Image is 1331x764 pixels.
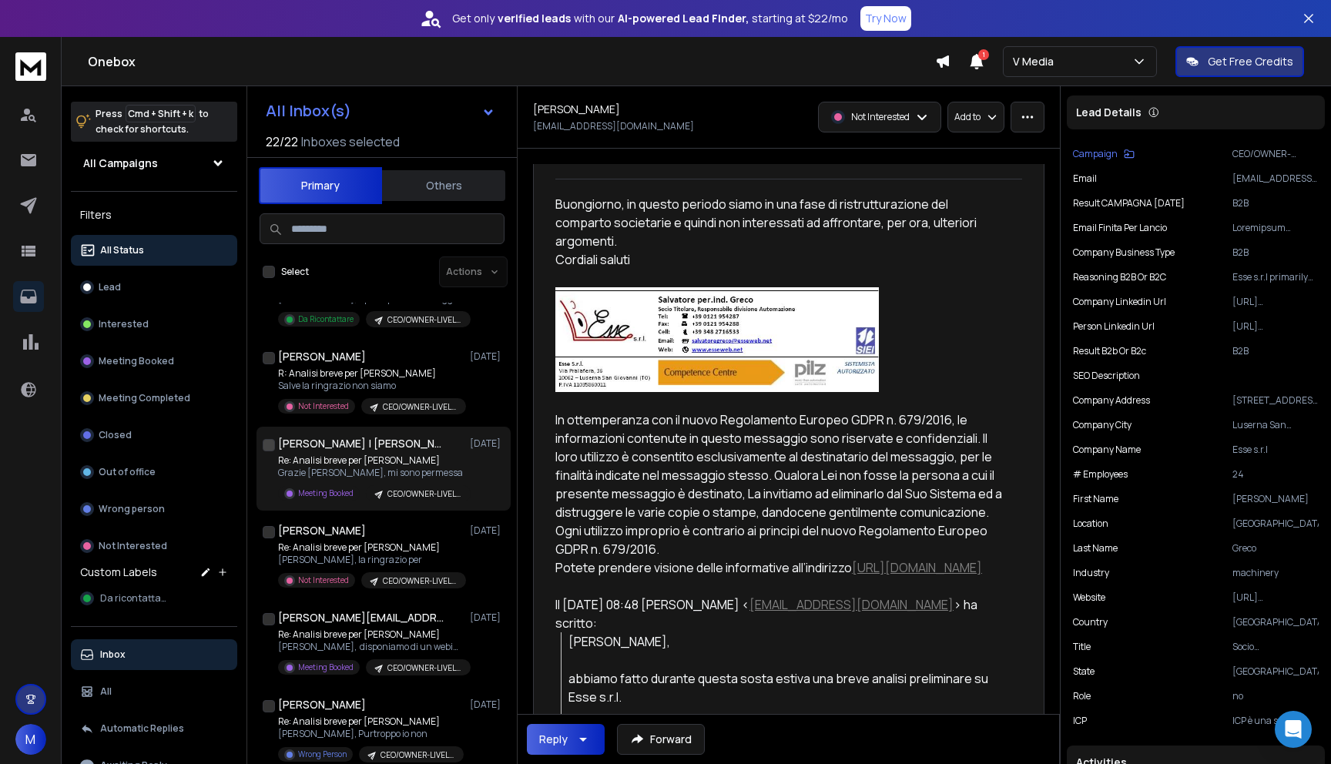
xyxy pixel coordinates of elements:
[301,132,400,151] h3: Inboxes selected
[71,583,237,614] button: Da ricontattare
[278,641,463,653] p: [PERSON_NAME], disponiamo di un webinar
[99,355,174,367] p: Meeting Booked
[126,105,196,122] span: Cmd + Shift + k
[278,715,463,728] p: Re: Analisi breve per [PERSON_NAME]
[278,454,463,467] p: Re: Analisi breve per [PERSON_NAME]
[1073,419,1132,431] p: Company City
[1232,616,1319,628] p: [GEOGRAPHIC_DATA]
[278,554,463,566] p: [PERSON_NAME], la ringrazio per
[860,6,911,31] button: Try Now
[278,697,366,712] h1: [PERSON_NAME]
[99,466,156,478] p: Out of office
[278,367,463,380] p: R: Analisi breve per [PERSON_NAME]
[498,11,571,26] strong: verified leads
[1232,567,1319,579] p: machinery
[99,429,132,441] p: Closed
[1232,715,1319,727] p: ICP è una serie di aziende e professionisti nel settore della tecnologia e dei servizi digitali, ...
[281,266,309,278] label: Select
[533,102,620,117] h1: [PERSON_NAME]
[1232,296,1319,308] p: [URL][DOMAIN_NAME]
[954,111,981,123] p: Add to
[1073,370,1140,382] p: SEO Description
[1232,493,1319,505] p: [PERSON_NAME]
[749,596,954,613] a: [EMAIL_ADDRESS][DOMAIN_NAME]
[1013,54,1060,69] p: V Media
[1073,345,1146,357] p: Result b2b or b2c
[1232,542,1319,555] p: Greco
[555,410,1005,558] p: In ottemperanza con il nuovo Regolamento Europeo GDPR n. 679/2016, le informazioni contenute in q...
[1073,246,1175,259] p: Company Business Type
[278,728,463,740] p: [PERSON_NAME], Purtroppo io non
[1232,690,1319,702] p: no
[978,49,989,60] span: 1
[71,204,237,226] h3: Filters
[1073,715,1087,727] p: ICP
[298,313,354,325] p: Da Ricontattare
[71,383,237,414] button: Meeting Completed
[1232,641,1319,653] p: Socio Amministratore
[1232,394,1319,407] p: [STREET_ADDRESS][PERSON_NAME]
[539,732,568,747] div: Reply
[383,575,457,587] p: CEO/OWNER-LIVELLO 3 - CONSAPEVOLE DEL PROBLEMA-PERSONALIZZAZIONI TARGET A-TEST 1
[100,592,169,605] span: Da ricontattare
[1232,271,1319,283] p: Esse s.r.l primarily provides electrical and automation services to businesses, manufacturers, an...
[71,272,237,303] button: Lead
[1073,641,1091,653] p: title
[555,287,879,392] img: AIorK4yHIstxk9_gbpRPE2eMkUPb7lcAeOJgzIo-7A7nNuMmCICu5A4jQxAanCAjympACRX4Ao54gr5aPcKSbicmAoRoNQADM...
[533,120,694,132] p: [EMAIL_ADDRESS][DOMAIN_NAME]
[1232,222,1319,234] p: Loremipsum Dolorsita, consect adipi elitsed doeius tempo incidi utl etdol magnaal enimadminim ve ...
[470,524,505,537] p: [DATE]
[278,436,448,451] h1: [PERSON_NAME] | [PERSON_NAME]
[298,575,349,586] p: Not Interested
[1073,542,1118,555] p: Last Name
[1073,591,1105,604] p: website
[470,699,505,711] p: [DATE]
[1232,173,1319,185] p: [EMAIL_ADDRESS][DOMAIN_NAME]
[71,676,237,707] button: All
[1073,690,1091,702] p: role
[278,610,448,625] h1: [PERSON_NAME][EMAIL_ADDRESS][DOMAIN_NAME]
[470,437,505,450] p: [DATE]
[71,713,237,744] button: Automatic Replies
[80,565,157,580] h3: Custom Labels
[278,467,463,479] p: Grazie [PERSON_NAME], mi sono permessa
[555,558,1005,577] p: Potete prendere visione delle informative all’indirizzo
[71,494,237,524] button: Wrong person
[71,235,237,266] button: All Status
[387,662,461,674] p: CEO/OWNER-LIVELLO 3 - CONSAPEVOLE DEL PROBLEMA-PERSONALIZZAZIONI TARGET A-TEST 1
[1232,518,1319,530] p: [GEOGRAPHIC_DATA]
[851,111,910,123] p: Not Interested
[382,169,505,203] button: Others
[555,595,1005,632] div: Il [DATE] 08:48 [PERSON_NAME] < > ha scritto:
[100,722,184,735] p: Automatic Replies
[278,523,366,538] h1: [PERSON_NAME]
[278,349,366,364] h1: [PERSON_NAME]
[1073,148,1135,160] button: Campaign
[71,346,237,377] button: Meeting Booked
[1232,148,1319,160] p: CEO/OWNER-LIVELLO 3 - CONSAPEVOLE DEL PROBLEMA-PERSONALIZZAZIONI TARGET A-TEST 1
[71,639,237,670] button: Inbox
[1076,105,1142,120] p: Lead Details
[71,531,237,561] button: Not Interested
[1232,320,1319,333] p: [URL][DOMAIN_NAME]
[1073,296,1166,308] p: Company Linkedin Url
[15,724,46,755] button: M
[1073,222,1167,234] p: email finita per lancio
[1232,444,1319,456] p: Esse s.r.l
[100,648,126,661] p: Inbox
[865,11,907,26] p: Try Now
[470,350,505,363] p: [DATE]
[852,559,982,576] a: [URL][DOMAIN_NAME]
[15,52,46,81] img: logo
[618,11,749,26] strong: AI-powered Lead Finder,
[1232,468,1319,481] p: 24
[96,106,209,137] p: Press to check for shortcuts.
[71,457,237,488] button: Out of office
[88,52,935,71] h1: Onebox
[1232,345,1319,357] p: B2B
[1232,197,1319,209] p: B2B
[555,250,1005,269] div: Cordiali saluti
[83,156,158,171] h1: All Campaigns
